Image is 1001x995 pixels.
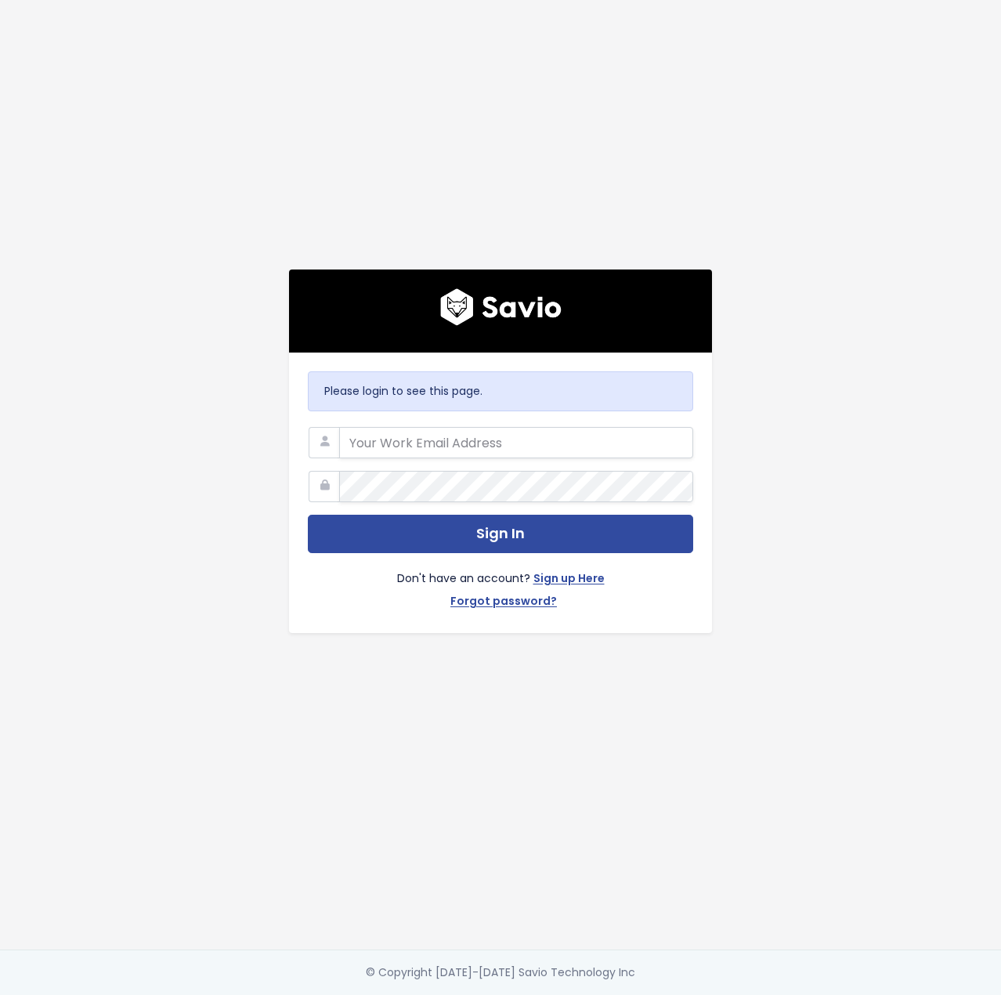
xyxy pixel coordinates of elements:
[308,515,693,553] button: Sign In
[533,569,605,592] a: Sign up Here
[308,553,693,614] div: Don't have an account?
[366,963,635,982] div: © Copyright [DATE]-[DATE] Savio Technology Inc
[450,592,557,614] a: Forgot password?
[440,288,562,326] img: logo600x187.a314fd40982d.png
[339,427,693,458] input: Your Work Email Address
[324,382,677,401] p: Please login to see this page.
